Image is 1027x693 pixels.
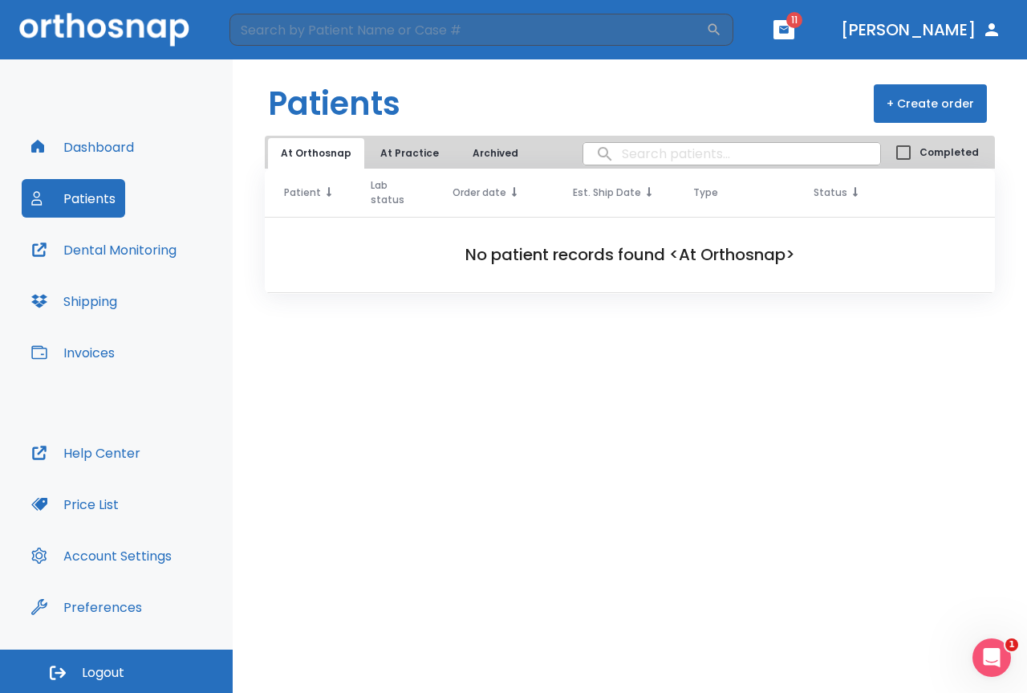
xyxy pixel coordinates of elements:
[453,185,506,200] span: Order date
[583,138,880,169] input: search
[22,128,144,166] button: Dashboard
[371,178,414,207] span: Lab status
[268,79,400,128] h1: Patients
[22,230,186,269] button: Dental Monitoring
[22,536,181,575] button: Account Settings
[19,13,189,46] img: Orthosnap
[367,138,452,169] button: At Practice
[229,14,706,46] input: Search by Patient Name or Case #
[22,333,124,372] button: Invoices
[786,12,802,28] span: 11
[573,185,641,200] span: Est. Ship Date
[290,243,969,267] h2: No patient records found <At Orthosnap>
[22,485,128,524] button: Price List
[82,664,124,682] span: Logout
[972,638,1011,677] iframe: Intercom live chat
[284,185,321,200] span: Patient
[268,138,538,169] div: tabs
[268,138,364,169] button: At Orthosnap
[874,84,987,123] button: + Create order
[814,185,847,200] span: Status
[22,434,150,472] button: Help Center
[22,179,125,218] button: Patients
[693,185,718,200] span: Type
[455,138,535,169] button: Archived
[22,282,127,320] button: Shipping
[22,588,152,626] button: Preferences
[919,145,979,160] span: Completed
[1005,638,1018,651] span: 1
[834,15,1008,44] button: [PERSON_NAME]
